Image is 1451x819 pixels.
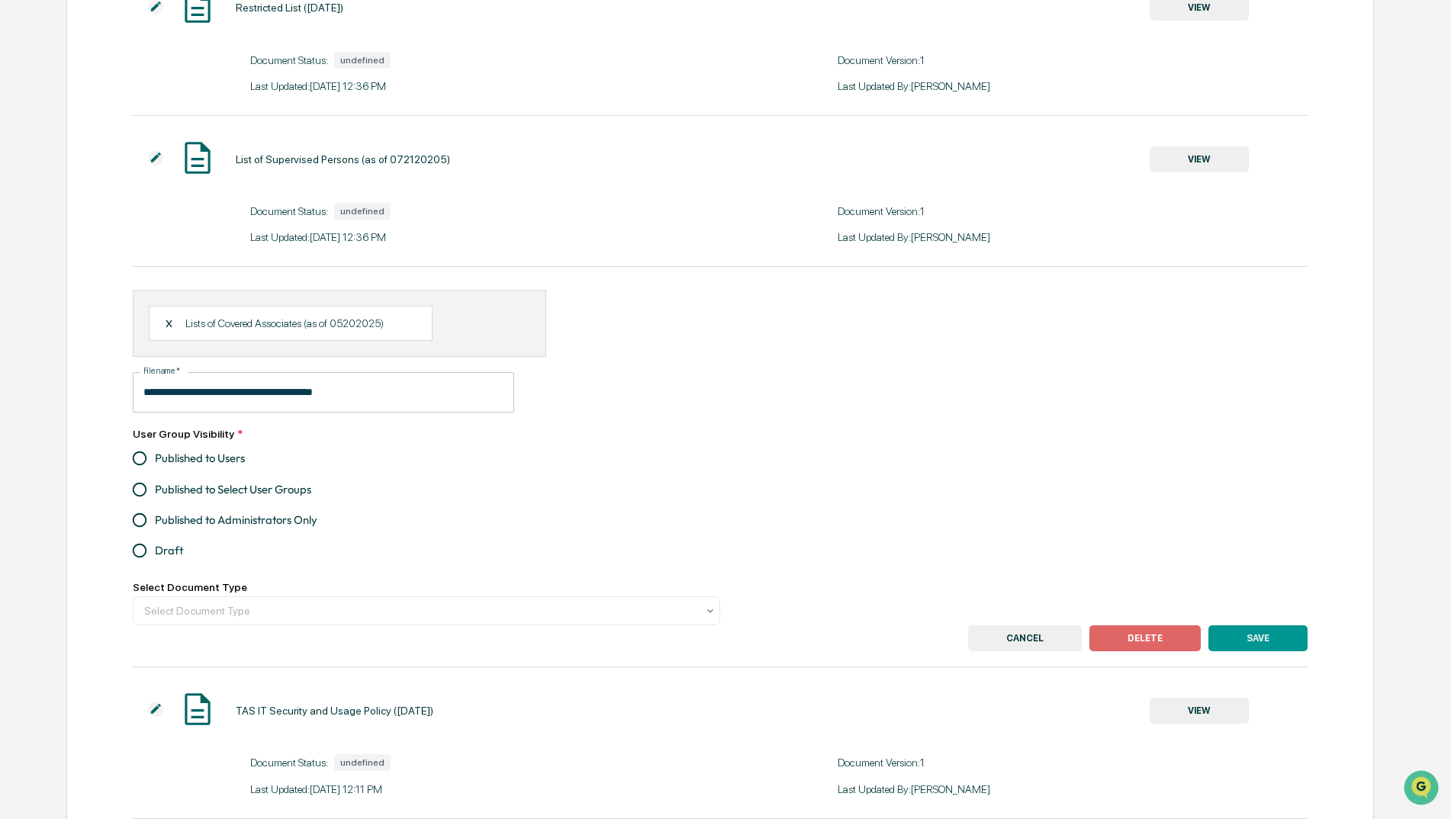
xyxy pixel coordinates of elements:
[838,54,1308,66] div: Document Version: 1
[15,223,27,235] div: 🔎
[1150,698,1249,724] button: VIEW
[31,221,96,236] span: Data Lookup
[250,80,720,92] div: Last Updated: [DATE] 12:36 PM
[259,121,278,140] button: Start new chat
[185,317,384,329] p: Lists of Covered Associates (as of 05202025)
[968,625,1082,651] button: CANCEL
[250,203,720,220] div: Document Status:
[111,194,123,206] div: 🗄️
[15,117,43,144] img: 1746055101610-c473b297-6a78-478c-a979-82029cc54cd1
[838,783,1308,795] div: Last Updated By: [PERSON_NAME]
[1089,625,1201,651] button: DELETE
[155,512,317,528] span: Published to Administrators Only
[152,259,185,270] span: Pylon
[165,316,185,330] div: X
[179,690,217,728] img: Document Icon
[155,481,311,498] span: Published to Select User Groups
[31,192,98,207] span: Preclearance
[15,32,278,56] p: How can we help?
[236,705,433,717] div: TAS IT Security and Usage Policy ([DATE])
[236,153,450,165] div: List of Supervised Persons (as of 072120205)
[838,231,1308,243] div: Last Updated By: [PERSON_NAME]
[108,258,185,270] a: Powered byPylon
[838,80,1308,92] div: Last Updated By: [PERSON_NAME]
[126,192,189,207] span: Attestations
[148,150,163,165] img: Additional Document Icon
[838,756,1308,769] div: Document Version: 1
[148,702,163,717] img: Additional Document Icon
[133,581,247,593] label: Select Document Type
[155,542,183,559] span: Draft
[1150,146,1249,172] button: VIEW
[250,783,720,795] div: Last Updated: [DATE] 12:11 PM
[9,215,102,242] a: 🔎Data Lookup
[250,52,720,69] div: Document Status:
[133,428,243,440] label: User Group Visibility
[1402,769,1443,810] iframe: Open customer support
[1208,625,1308,651] button: SAVE
[236,2,343,14] div: Restricted List ([DATE])
[340,757,384,768] span: undefined
[105,186,195,214] a: 🗄️Attestations
[250,231,720,243] div: Last Updated: [DATE] 12:36 PM
[340,55,384,66] span: undefined
[179,139,217,177] img: Document Icon
[15,194,27,206] div: 🖐️
[52,117,250,132] div: Start new chat
[143,365,180,377] label: File name
[9,186,105,214] a: 🖐️Preclearance
[838,205,1308,217] div: Document Version: 1
[52,132,193,144] div: We're available if you need us!
[250,754,720,771] div: Document Status:
[340,206,384,217] span: undefined
[155,450,245,467] span: Published to Users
